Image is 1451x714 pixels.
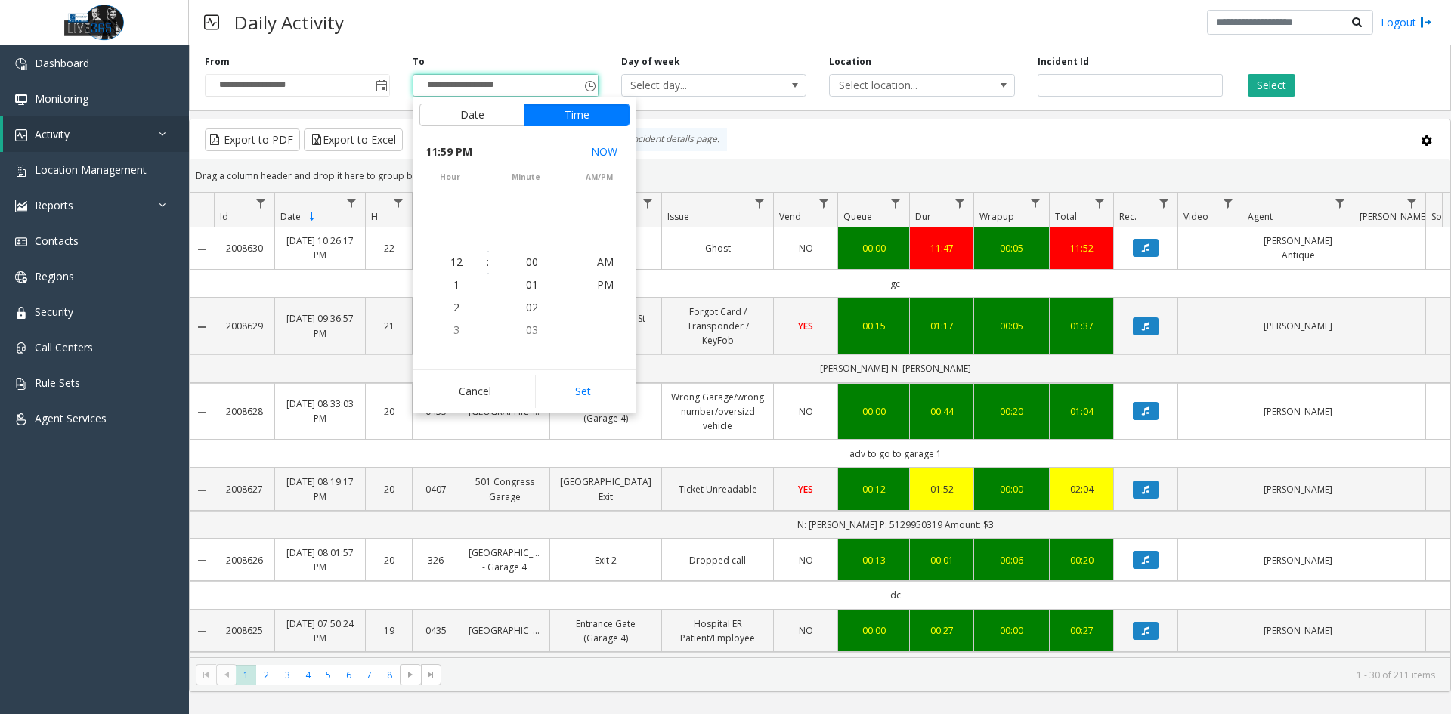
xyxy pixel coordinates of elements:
[419,375,531,408] button: Cancel
[190,555,214,567] a: Collapse Details
[204,4,219,41] img: pageIcon
[919,241,964,255] div: 11:47
[419,104,524,126] button: Date tab
[1059,319,1104,333] a: 01:37
[190,406,214,419] a: Collapse Details
[581,75,598,96] span: Toggle popup
[342,193,362,213] a: Date Filter Menu
[35,91,88,106] span: Monitoring
[223,319,265,333] a: 2008629
[585,138,623,165] button: Select now
[284,311,356,340] a: [DATE] 09:36:57 PM
[277,665,298,685] span: Page 3
[526,323,538,337] span: 03
[621,55,680,69] label: Day of week
[190,243,214,255] a: Collapse Details
[1090,193,1110,213] a: Total Filter Menu
[1059,553,1104,567] a: 00:20
[799,242,813,255] span: NO
[15,129,27,141] img: 'icon'
[469,623,540,638] a: [GEOGRAPHIC_DATA]
[190,321,214,333] a: Collapse Details
[638,193,658,213] a: Lane Filter Menu
[983,404,1040,419] div: 00:20
[919,623,964,638] a: 00:27
[559,617,652,645] a: Entrance Gate (Garage 4)
[190,484,214,496] a: Collapse Details
[1330,193,1350,213] a: Agent Filter Menu
[983,241,1040,255] div: 00:05
[15,94,27,106] img: 'icon'
[983,482,1040,496] a: 00:00
[847,404,900,419] div: 00:00
[190,162,1450,189] div: Drag a column header and drop it here to group by that column
[1026,193,1046,213] a: Wrapup Filter Menu
[983,553,1040,567] div: 00:06
[220,210,228,223] span: Id
[425,141,472,162] span: 11:59 PM
[671,241,764,255] a: Ghost
[1119,210,1137,223] span: Rec.
[236,665,256,685] span: Page 1
[35,162,147,177] span: Location Management
[304,128,403,151] button: Export to Excel
[422,482,450,496] a: 0407
[453,300,459,314] span: 2
[526,300,538,314] span: 02
[413,55,425,69] label: To
[597,277,614,292] span: PM
[886,193,906,213] a: Queue Filter Menu
[388,193,409,213] a: H Filter Menu
[284,397,356,425] a: [DATE] 08:33:03 PM
[35,304,73,319] span: Security
[1059,241,1104,255] a: 11:52
[622,75,769,96] span: Select day...
[1038,55,1089,69] label: Incident Id
[35,233,79,248] span: Contacts
[284,474,356,503] a: [DATE] 08:19:17 PM
[671,553,764,567] a: Dropped call
[783,623,828,638] a: NO
[489,172,562,183] span: minute
[256,665,277,685] span: Page 2
[783,319,828,333] a: YES
[35,198,73,212] span: Reports
[371,210,378,223] span: H
[814,193,834,213] a: Vend Filter Menu
[1420,14,1432,30] img: logout
[919,319,964,333] div: 01:17
[190,193,1450,657] div: Data table
[1059,623,1104,638] a: 00:27
[284,546,356,574] a: [DATE] 08:01:57 PM
[779,210,801,223] span: Vend
[847,241,900,255] a: 00:00
[983,623,1040,638] a: 00:00
[15,200,27,212] img: 'icon'
[223,482,265,496] a: 2008627
[950,193,970,213] a: Dur Filter Menu
[526,277,538,292] span: 01
[847,553,900,567] a: 00:13
[562,172,636,183] span: AM/PM
[847,319,900,333] div: 00:15
[847,482,900,496] div: 00:12
[1251,404,1344,419] a: [PERSON_NAME]
[223,553,265,567] a: 2008626
[15,58,27,70] img: 'icon'
[983,319,1040,333] a: 00:05
[284,233,356,262] a: [DATE] 10:26:17 PM
[450,669,1435,682] kendo-pager-info: 1 - 30 of 211 items
[306,211,318,223] span: Sortable
[35,376,80,390] span: Rule Sets
[1218,193,1239,213] a: Video Filter Menu
[783,553,828,567] a: NO
[1059,482,1104,496] div: 02:04
[425,669,437,681] span: Go to the last page
[223,241,265,255] a: 2008630
[1402,193,1422,213] a: Parker Filter Menu
[526,255,538,269] span: 00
